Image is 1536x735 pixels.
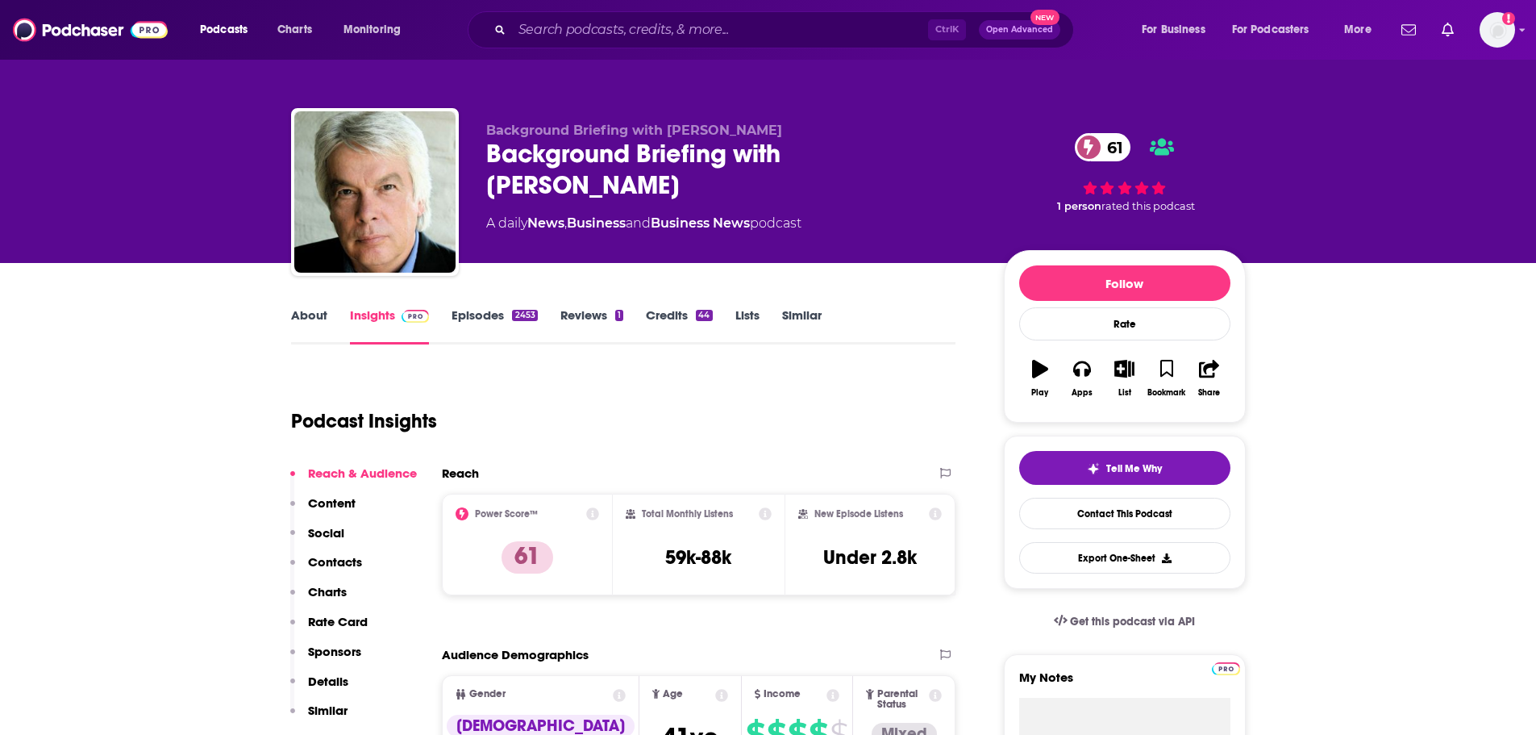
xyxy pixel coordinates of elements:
[1075,133,1131,161] a: 61
[823,545,917,570] h3: Under 2.8k
[502,541,553,574] p: 61
[290,644,361,674] button: Sponsors
[308,644,361,659] p: Sponsors
[1103,349,1145,407] button: List
[1142,19,1205,41] span: For Business
[13,15,168,45] img: Podchaser - Follow, Share and Rate Podcasts
[1019,542,1230,574] button: Export One-Sheet
[1502,12,1515,25] svg: Add a profile image
[189,17,268,43] button: open menu
[1019,307,1230,340] div: Rate
[1480,12,1515,48] span: Logged in as ereardon
[308,554,362,570] p: Contacts
[665,545,731,570] h3: 59k-88k
[290,703,348,733] button: Similar
[1019,349,1061,407] button: Play
[290,466,417,495] button: Reach & Audience
[290,495,356,525] button: Content
[663,689,683,700] span: Age
[1057,200,1101,212] span: 1 person
[512,17,928,43] input: Search podcasts, credits, & more...
[646,307,712,345] a: Credits44
[527,215,564,231] a: News
[814,508,903,520] h2: New Episode Listens
[1118,388,1131,398] div: List
[294,111,456,273] img: Background Briefing with Ian Masters
[308,525,344,541] p: Social
[1019,498,1230,529] a: Contact This Podcast
[1480,12,1515,48] button: Show profile menu
[1130,17,1226,43] button: open menu
[1480,12,1515,48] img: User Profile
[343,19,401,41] span: Monitoring
[1212,660,1240,675] a: Pro website
[291,409,437,433] h1: Podcast Insights
[290,554,362,584] button: Contacts
[1146,349,1188,407] button: Bookmark
[1030,10,1059,25] span: New
[1091,133,1131,161] span: 61
[735,307,760,345] a: Lists
[267,17,322,43] a: Charts
[290,584,347,614] button: Charts
[1435,16,1460,44] a: Show notifications dropdown
[1031,388,1048,398] div: Play
[308,466,417,481] p: Reach & Audience
[308,495,356,511] p: Content
[564,215,567,231] span: ,
[290,525,344,555] button: Social
[442,466,479,481] h2: Reach
[350,307,430,345] a: InsightsPodchaser Pro
[1232,19,1309,41] span: For Podcasters
[1087,462,1100,475] img: tell me why sparkle
[308,584,347,599] p: Charts
[560,307,623,345] a: Reviews1
[402,310,430,323] img: Podchaser Pro
[696,310,712,321] div: 44
[452,307,537,345] a: Episodes2453
[642,508,733,520] h2: Total Monthly Listens
[1222,17,1333,43] button: open menu
[308,703,348,718] p: Similar
[1072,388,1093,398] div: Apps
[877,689,926,710] span: Parental Status
[200,19,248,41] span: Podcasts
[651,215,750,231] a: Business News
[486,123,782,138] span: Background Briefing with [PERSON_NAME]
[1106,462,1162,475] span: Tell Me Why
[512,310,537,321] div: 2453
[1019,265,1230,301] button: Follow
[308,614,368,629] p: Rate Card
[928,19,966,40] span: Ctrl K
[764,689,801,700] span: Income
[475,508,538,520] h2: Power Score™
[986,26,1053,34] span: Open Advanced
[1188,349,1230,407] button: Share
[1101,200,1195,212] span: rated this podcast
[979,20,1060,40] button: Open AdvancedNew
[290,614,368,644] button: Rate Card
[469,689,506,700] span: Gender
[1395,16,1422,44] a: Show notifications dropdown
[1198,388,1220,398] div: Share
[1070,615,1195,629] span: Get this podcast via API
[332,17,422,43] button: open menu
[1147,388,1185,398] div: Bookmark
[1019,451,1230,485] button: tell me why sparkleTell Me Why
[291,307,327,345] a: About
[782,307,822,345] a: Similar
[1344,19,1372,41] span: More
[1212,662,1240,675] img: Podchaser Pro
[277,19,312,41] span: Charts
[567,215,626,231] a: Business
[1333,17,1392,43] button: open menu
[486,214,801,233] div: A daily podcast
[1019,670,1230,698] label: My Notes
[1004,123,1246,223] div: 61 1 personrated this podcast
[1041,602,1209,641] a: Get this podcast via API
[308,674,348,689] p: Details
[290,674,348,704] button: Details
[483,11,1089,48] div: Search podcasts, credits, & more...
